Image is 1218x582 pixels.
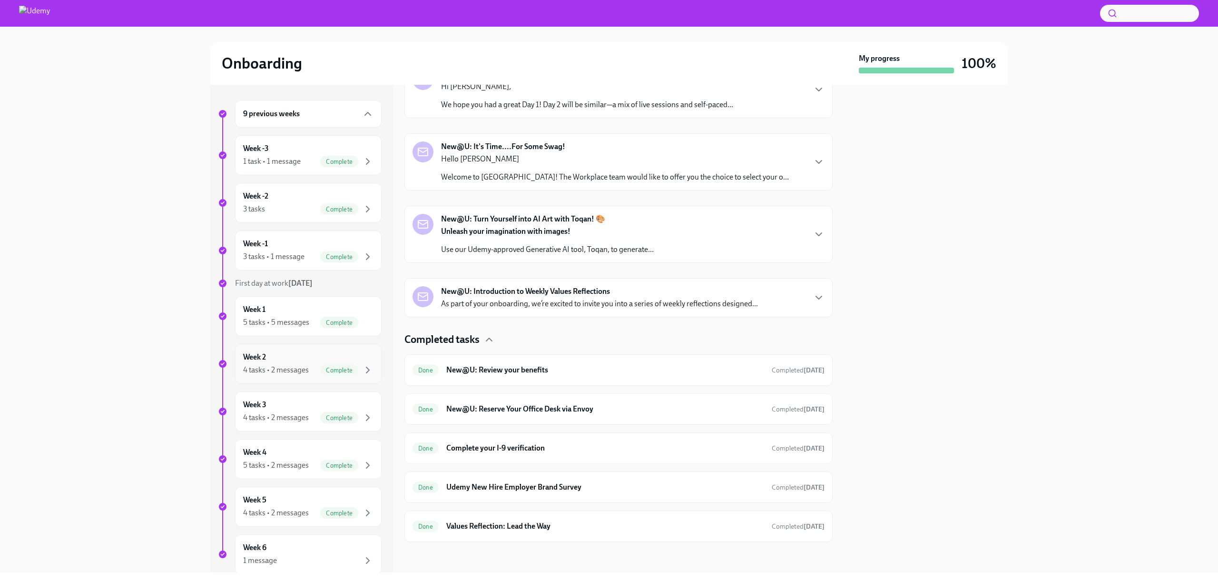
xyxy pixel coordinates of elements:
[413,362,825,378] a: DoneNew@U: Review your benefitsCompleted[DATE]
[772,405,825,413] span: Completed
[320,319,358,326] span: Complete
[804,483,825,492] strong: [DATE]
[446,521,764,532] h6: Values Reflection: Lead the Way
[404,332,833,347] div: Completed tasks
[320,510,358,517] span: Complete
[413,480,825,495] a: DoneUdemy New Hire Employer Brand SurveyCompleted[DATE]
[772,366,825,374] span: Completed
[772,483,825,492] span: Completed
[441,100,733,110] p: We hope you had a great Day 1! Day 2 will be similar—a mix of live sessions and self-paced...
[320,206,358,213] span: Complete
[413,401,825,417] a: DoneNew@U: Reserve Your Office Desk via EnvoyCompleted[DATE]
[441,214,605,224] strong: New@U: Turn Yourself into AI Art with Toqan! 🎨
[218,135,382,175] a: Week -31 task • 1 messageComplete
[320,253,358,261] span: Complete
[804,444,825,452] strong: [DATE]
[446,404,764,414] h6: New@U: Reserve Your Office Desk via Envoy
[441,286,610,297] strong: New@U: Introduction to Weekly Values Reflections
[413,441,825,456] a: DoneComplete your I-9 verificationCompleted[DATE]
[772,522,825,531] span: August 15th, 2025 11:37
[804,522,825,531] strong: [DATE]
[243,460,309,471] div: 5 tasks • 2 messages
[243,447,266,458] h6: Week 4
[441,299,758,309] p: As part of your onboarding, we’re excited to invite you into a series of weekly reflections desig...
[243,495,266,505] h6: Week 5
[243,156,301,167] div: 1 task • 1 message
[441,172,789,182] p: Welcome to [GEOGRAPHIC_DATA]! The Workplace team would like to offer you the choice to select you...
[804,405,825,413] strong: [DATE]
[441,244,654,255] p: Use our Udemy-approved Generative AI tool, Toqan, to generate...
[804,366,825,374] strong: [DATE]
[446,365,764,375] h6: New@U: Review your benefits
[441,81,733,92] p: Hi [PERSON_NAME],
[218,296,382,336] a: Week 15 tasks • 5 messagesComplete
[413,367,439,374] span: Done
[441,154,789,164] p: Hello [PERSON_NAME]
[218,278,382,289] a: First day at work[DATE]
[772,522,825,531] span: Completed
[218,439,382,479] a: Week 45 tasks • 2 messagesComplete
[320,158,358,165] span: Complete
[413,519,825,534] a: DoneValues Reflection: Lead the WayCompleted[DATE]
[772,405,825,414] span: August 11th, 2025 12:52
[243,143,269,154] h6: Week -3
[243,317,309,328] div: 5 tasks • 5 messages
[441,141,565,152] strong: New@U: It's Time....For Some Swag!
[243,365,309,375] div: 4 tasks • 2 messages
[288,279,313,288] strong: [DATE]
[218,231,382,271] a: Week -13 tasks • 1 messageComplete
[446,482,764,492] h6: Udemy New Hire Employer Brand Survey
[235,100,382,128] div: 9 previous weeks
[413,484,439,491] span: Done
[243,400,266,410] h6: Week 3
[222,54,302,73] h2: Onboarding
[218,391,382,431] a: Week 34 tasks • 2 messagesComplete
[772,444,825,453] span: August 11th, 2025 11:05
[413,445,439,452] span: Done
[320,462,358,469] span: Complete
[243,191,268,201] h6: Week -2
[772,483,825,492] span: August 12th, 2025 14:18
[218,534,382,574] a: Week 61 message
[772,366,825,375] span: August 14th, 2025 15:07
[235,279,313,288] span: First day at work
[218,183,382,223] a: Week -23 tasksComplete
[413,523,439,530] span: Done
[772,444,825,452] span: Completed
[243,204,265,214] div: 3 tasks
[441,227,570,236] strong: Unleash your imagination with images!
[243,251,304,262] div: 3 tasks • 1 message
[243,109,300,119] h6: 9 previous weeks
[243,304,265,315] h6: Week 1
[19,6,50,21] img: Udemy
[243,412,309,423] div: 4 tasks • 2 messages
[218,487,382,527] a: Week 54 tasks • 2 messagesComplete
[243,239,268,249] h6: Week -1
[243,352,266,362] h6: Week 2
[243,555,277,566] div: 1 message
[413,406,439,413] span: Done
[320,414,358,421] span: Complete
[243,542,266,553] h6: Week 6
[218,344,382,384] a: Week 24 tasks • 2 messagesComplete
[446,443,764,453] h6: Complete your I-9 verification
[859,53,900,64] strong: My progress
[243,508,309,518] div: 4 tasks • 2 messages
[404,332,480,347] h4: Completed tasks
[320,367,358,374] span: Complete
[962,55,996,72] h3: 100%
